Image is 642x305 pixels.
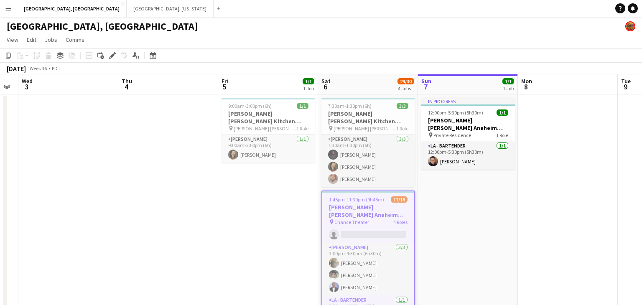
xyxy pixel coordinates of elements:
[625,21,635,31] app-user-avatar: Rollin Hero
[3,34,22,45] a: View
[28,65,48,71] span: Week 36
[23,34,40,45] a: Edit
[27,36,36,43] span: Edit
[127,0,214,17] button: [GEOGRAPHIC_DATA], [US_STATE]
[17,0,127,17] button: [GEOGRAPHIC_DATA], [GEOGRAPHIC_DATA]
[52,65,61,71] div: PDT
[41,34,61,45] a: Jobs
[7,36,18,43] span: View
[66,36,84,43] span: Comms
[62,34,88,45] a: Comms
[45,36,57,43] span: Jobs
[7,20,198,33] h1: [GEOGRAPHIC_DATA], [GEOGRAPHIC_DATA]
[7,64,26,73] div: [DATE]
